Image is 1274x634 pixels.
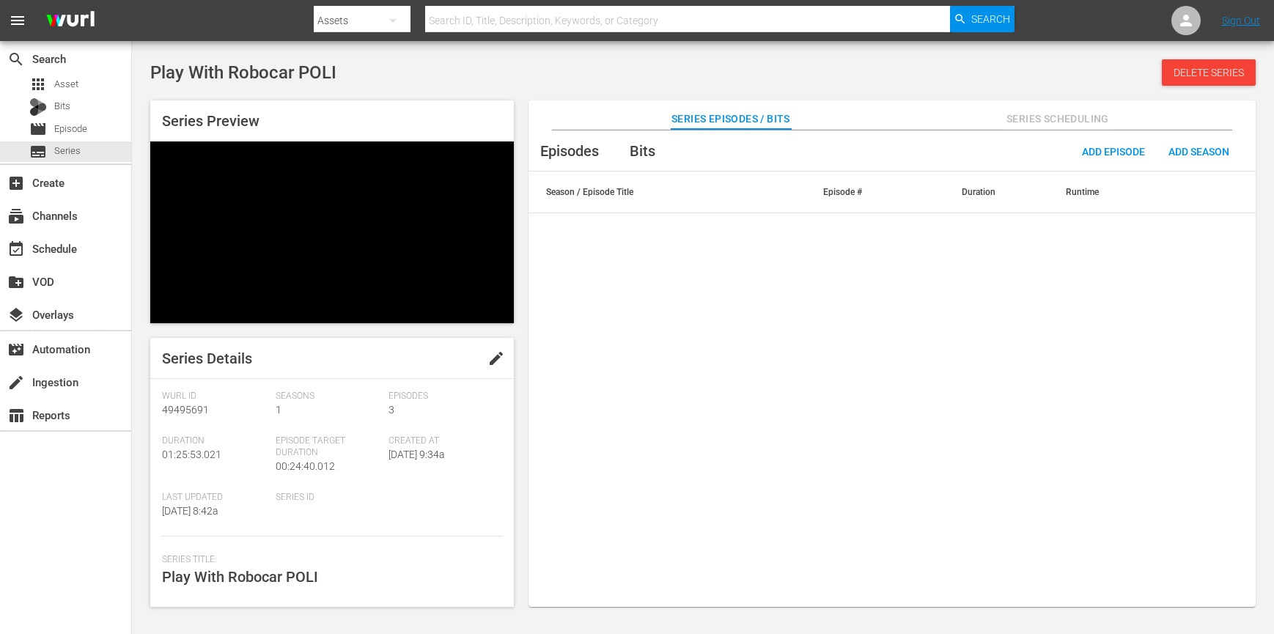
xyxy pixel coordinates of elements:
[1070,138,1157,164] button: Add Episode
[162,435,268,447] span: Duration
[162,492,268,504] span: Last Updated
[276,404,281,416] span: 1
[1162,67,1256,78] span: Delete Series
[630,142,655,160] span: Bits
[9,12,26,29] span: menu
[162,605,495,617] span: Description:
[1070,146,1157,158] span: Add Episode
[7,51,25,68] span: Search
[7,273,25,291] span: VOD
[54,144,81,158] span: Series
[162,391,268,402] span: Wurl Id
[389,435,495,447] span: Created At
[150,62,336,83] span: Play With Robocar POLI
[54,77,78,92] span: Asset
[7,240,25,258] span: Schedule
[162,554,495,566] span: Series Title:
[29,120,47,138] span: Episode
[971,6,1010,32] span: Search
[1048,172,1152,213] th: Runtime
[162,350,252,367] span: Series Details
[1162,59,1256,86] button: Delete Series
[487,350,505,367] span: edit
[7,407,25,424] span: Reports
[7,306,25,324] span: Overlays
[529,172,806,213] th: Season / Episode Title
[1157,138,1241,164] button: Add Season
[1157,146,1241,158] span: Add Season
[276,391,382,402] span: Seasons
[276,492,382,504] span: Series ID
[1003,110,1113,128] span: Series Scheduling
[7,174,25,192] span: Create
[671,110,790,128] span: Series Episodes / Bits
[54,99,70,114] span: Bits
[7,341,25,358] span: Automation
[7,207,25,225] span: Channels
[162,505,218,517] span: [DATE] 8:42a
[389,449,445,460] span: [DATE] 9:34a
[276,435,382,459] span: Episode Target Duration
[29,98,47,116] div: Bits
[540,142,599,160] span: Episodes
[29,143,47,161] span: Series
[162,404,209,416] span: 49495691
[35,4,106,38] img: ans4CAIJ8jUAAAAAAAAAAAAAAAAAAAAAAAAgQb4GAAAAAAAAAAAAAAAAAAAAAAAAJMjXAAAAAAAAAAAAAAAAAAAAAAAAgAT5G...
[162,449,221,460] span: 01:25:53.021
[7,374,25,391] span: Ingestion
[950,6,1015,32] button: Search
[54,122,87,136] span: Episode
[479,341,514,376] button: edit
[1222,15,1260,26] a: Sign Out
[389,404,394,416] span: 3
[162,568,318,586] span: Play With Robocar POLI
[276,460,335,472] span: 00:24:40.012
[806,172,910,213] th: Episode #
[944,172,1048,213] th: Duration
[389,391,495,402] span: Episodes
[29,75,47,93] span: Asset
[162,112,259,130] span: Series Preview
